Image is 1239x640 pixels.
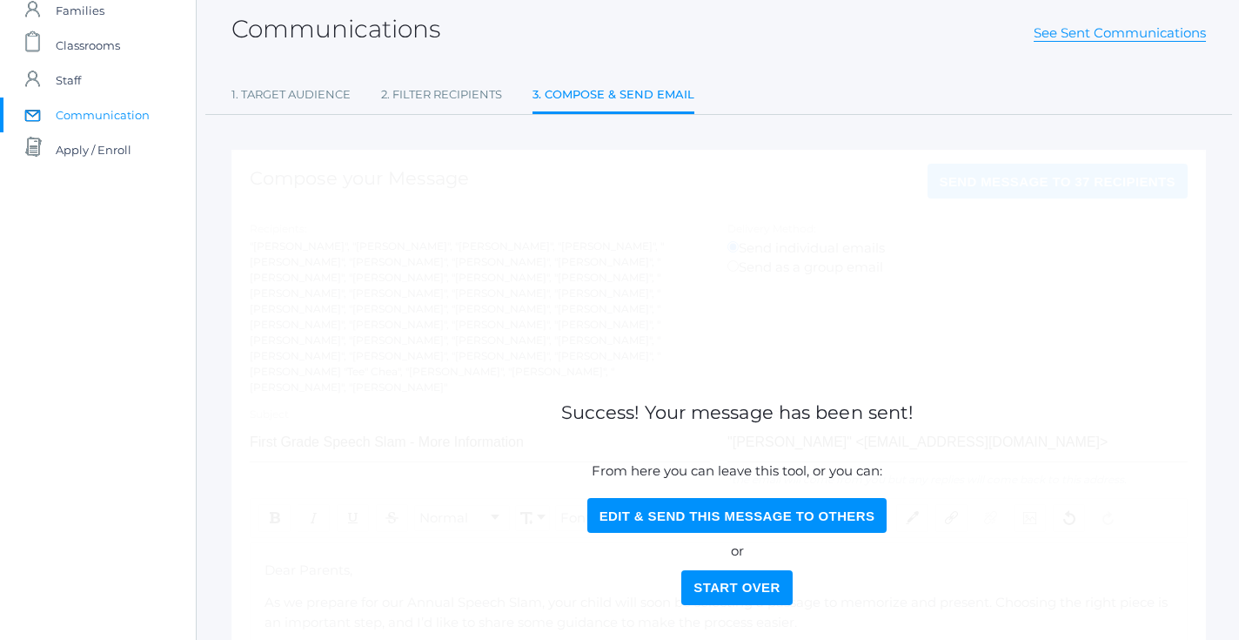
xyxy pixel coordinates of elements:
[563,542,911,562] p: or
[1034,24,1206,42] a: See Sent Communications
[532,77,694,115] a: 3. Compose & Send Email
[587,498,887,533] button: Edit & Send this Message to Others
[381,77,502,112] a: 2. Filter Recipients
[681,570,792,605] button: Start Over
[231,77,351,112] a: 1. Target Audience
[561,402,914,422] h1: Success! Your message has been sent!
[56,98,150,132] span: Communication
[56,63,81,98] span: Staff
[231,16,440,43] h2: Communications
[56,28,120,63] span: Classrooms
[563,461,911,482] p: From here you can leave this tool, or you can:
[56,132,131,167] span: Apply / Enroll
